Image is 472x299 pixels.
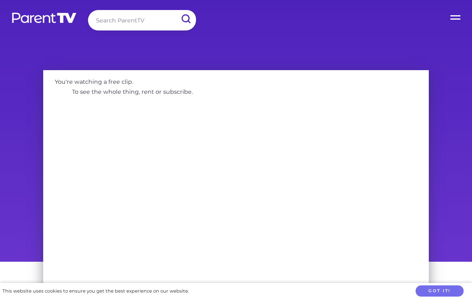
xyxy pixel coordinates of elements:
p: You're watching a free clip. [49,76,139,87]
p: To see the whole thing, rent or subscribe. [66,86,199,98]
img: parenttv-logo-white.4c85aaf.svg [11,12,77,24]
button: Got it! [416,285,464,297]
input: Submit [175,10,196,28]
div: This website uses cookies to ensure you get the best experience on our website. [2,287,189,295]
input: Search ParentTV [88,10,196,30]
